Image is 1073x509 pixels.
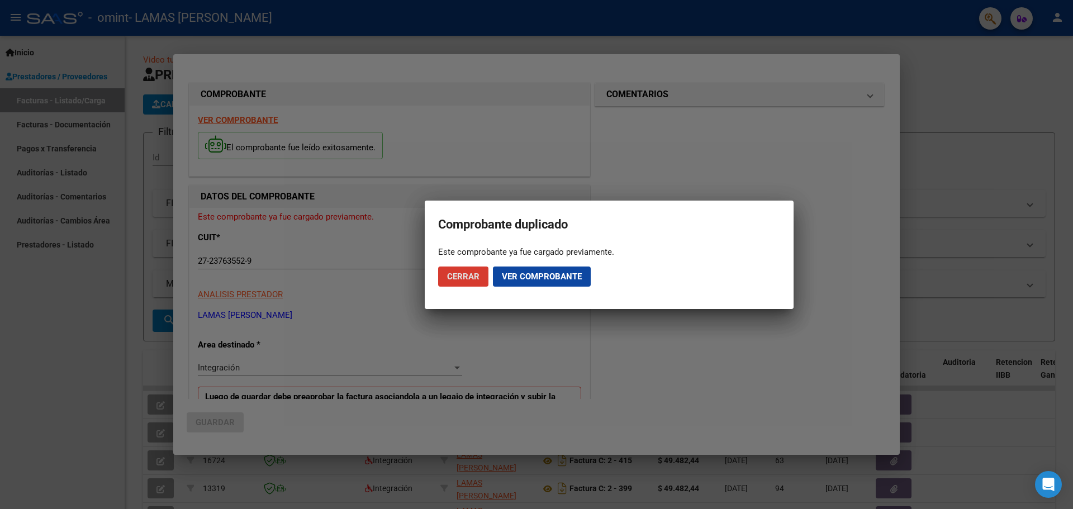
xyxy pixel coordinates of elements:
span: Cerrar [447,272,479,282]
div: Este comprobante ya fue cargado previamente. [438,246,780,258]
button: Cerrar [438,267,488,287]
div: Open Intercom Messenger [1035,471,1062,498]
button: Ver comprobante [493,267,591,287]
h2: Comprobante duplicado [438,214,780,235]
span: Ver comprobante [502,272,582,282]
